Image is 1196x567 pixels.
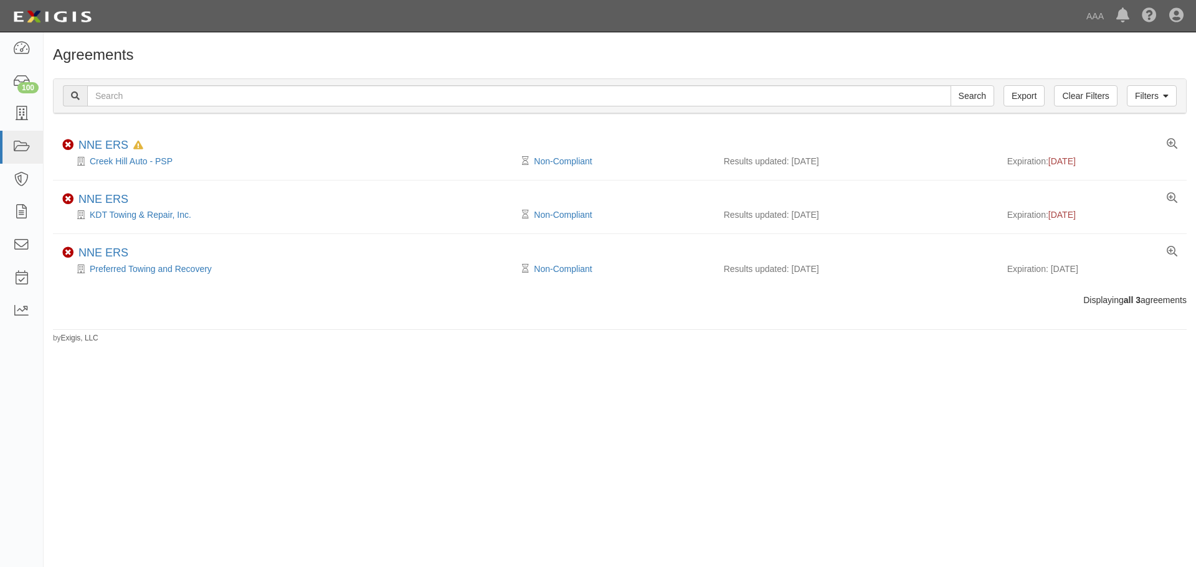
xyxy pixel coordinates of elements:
[90,264,212,274] a: Preferred Towing and Recovery
[1054,85,1117,106] a: Clear Filters
[133,141,143,150] i: In Default since 09/09/2025
[1048,210,1076,220] span: [DATE]
[534,264,592,274] a: Non-Compliant
[534,210,592,220] a: Non-Compliant
[534,156,592,166] a: Non-Compliant
[1127,85,1177,106] a: Filters
[44,294,1196,306] div: Displaying agreements
[724,209,989,221] div: Results updated: [DATE]
[951,85,994,106] input: Search
[78,193,128,205] a: NNE ERS
[90,156,173,166] a: Creek Hill Auto - PSP
[87,85,951,106] input: Search
[78,246,128,259] a: NNE ERS
[1007,263,1177,275] div: Expiration: [DATE]
[1142,9,1157,24] i: Help Center - Complianz
[53,333,98,344] small: by
[9,6,95,28] img: logo-5460c22ac91f19d4615b14bd174203de0afe785f0fc80cf4dbbc73dc1793850b.png
[522,157,529,166] i: Pending Review
[62,155,525,167] div: Creek Hill Auto - PSP
[90,210,191,220] a: KDT Towing & Repair, Inc.
[62,139,74,151] i: Non-Compliant
[78,246,128,260] div: NNE ERS
[1007,155,1177,167] div: Expiration:
[62,194,74,205] i: Non-Compliant
[17,82,39,93] div: 100
[53,47,1187,63] h1: Agreements
[1124,295,1141,305] b: all 3
[62,247,74,258] i: Non-Compliant
[1004,85,1045,106] a: Export
[1167,193,1177,204] a: View results summary
[724,155,989,167] div: Results updated: [DATE]
[62,209,525,221] div: KDT Towing & Repair, Inc.
[78,139,128,151] a: NNE ERS
[1080,4,1110,29] a: AAA
[1167,246,1177,258] a: View results summary
[78,193,128,207] div: NNE ERS
[62,263,525,275] div: Preferred Towing and Recovery
[1167,139,1177,150] a: View results summary
[61,334,98,342] a: Exigis, LLC
[78,139,143,152] div: NNE ERS
[1048,156,1076,166] span: [DATE]
[1007,209,1177,221] div: Expiration:
[724,263,989,275] div: Results updated: [DATE]
[522,210,529,219] i: Pending Review
[522,265,529,273] i: Pending Review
